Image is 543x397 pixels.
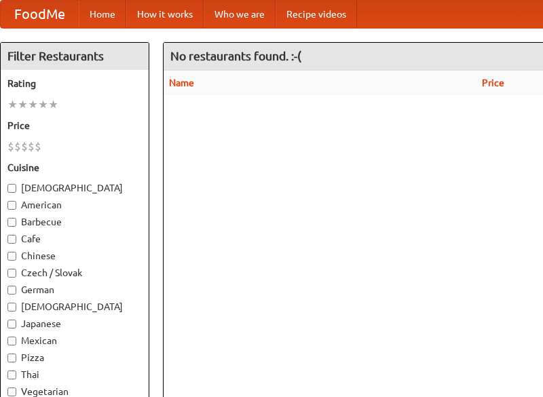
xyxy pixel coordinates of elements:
label: German [7,283,142,297]
input: German [7,286,16,295]
li: ★ [7,97,18,112]
input: Chinese [7,252,16,261]
a: Recipe videos [276,1,357,28]
label: Japanese [7,317,142,330]
li: ★ [18,97,28,112]
label: [DEMOGRAPHIC_DATA] [7,181,142,195]
label: Barbecue [7,215,142,229]
input: Mexican [7,337,16,345]
label: American [7,198,142,212]
label: Thai [7,368,142,381]
li: $ [21,139,28,154]
input: Czech / Slovak [7,269,16,278]
h4: Filter Restaurants [1,43,149,70]
ng-pluralize: No restaurants found. :-( [170,50,301,62]
h5: Price [7,119,142,132]
label: Chinese [7,249,142,263]
a: Price [482,77,504,88]
h5: Cuisine [7,161,142,174]
input: [DEMOGRAPHIC_DATA] [7,184,16,193]
li: ★ [38,97,48,112]
label: Czech / Slovak [7,266,142,280]
li: ★ [28,97,38,112]
input: Cafe [7,235,16,244]
a: FoodMe [1,1,79,28]
input: Japanese [7,320,16,328]
li: $ [14,139,21,154]
a: Home [79,1,126,28]
label: Pizza [7,351,142,364]
li: ★ [48,97,58,112]
a: Name [169,77,194,88]
input: Barbecue [7,218,16,227]
input: Vegetarian [7,387,16,396]
li: $ [7,139,14,154]
label: [DEMOGRAPHIC_DATA] [7,300,142,314]
input: [DEMOGRAPHIC_DATA] [7,303,16,311]
a: How it works [126,1,204,28]
input: Thai [7,371,16,379]
h5: Rating [7,77,142,90]
li: $ [35,139,41,154]
label: Cafe [7,232,142,246]
label: Mexican [7,334,142,347]
a: Who we are [204,1,276,28]
li: $ [28,139,35,154]
input: Pizza [7,354,16,362]
input: American [7,201,16,210]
